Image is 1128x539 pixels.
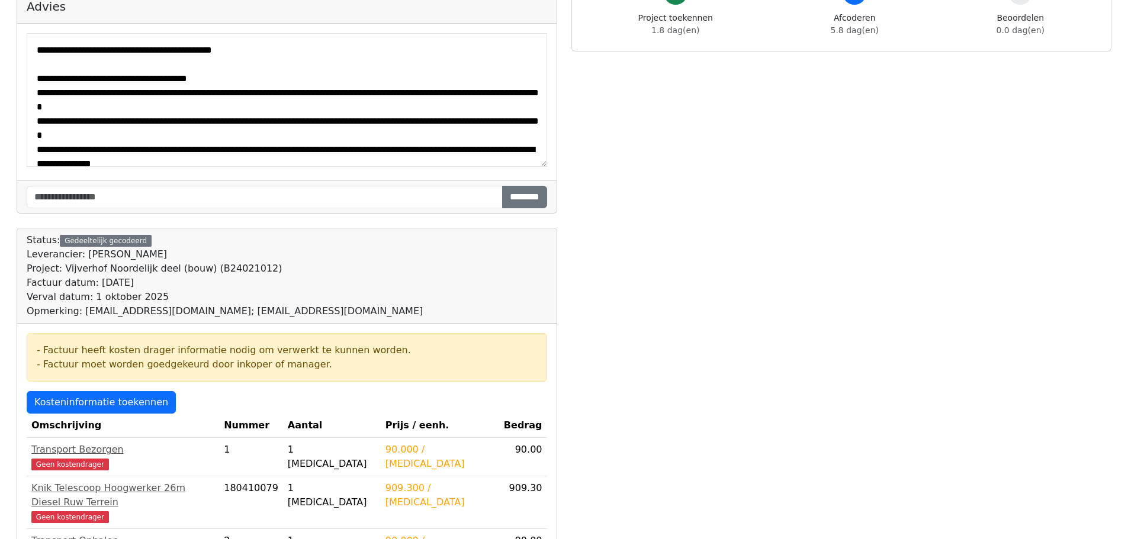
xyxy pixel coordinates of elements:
div: - Factuur moet worden goedgekeurd door inkoper of manager. [37,357,537,372]
div: 1 [MEDICAL_DATA] [288,443,376,471]
div: 1 [MEDICAL_DATA] [288,481,376,509]
th: Prijs / eenh. [381,414,499,438]
div: Leverancier: [PERSON_NAME] [27,247,423,262]
div: Opmerking: [EMAIL_ADDRESS][DOMAIN_NAME]; [EMAIL_ADDRESS][DOMAIN_NAME] [27,304,423,318]
th: Omschrijving [27,414,219,438]
th: Nummer [219,414,283,438]
a: Knik Telescoop Hoogwerker 26m Diesel Ruw TerreinGeen kostendrager [31,481,214,524]
div: Knik Telescoop Hoogwerker 26m Diesel Ruw Terrein [31,481,214,509]
div: 909.300 / [MEDICAL_DATA] [385,481,494,509]
td: 909.30 [498,476,547,529]
span: Geen kostendrager [31,459,109,470]
a: Transport BezorgenGeen kostendrager [31,443,214,471]
a: Kosteninformatie toekennen [27,391,176,414]
span: 1.8 dag(en) [651,25,699,35]
div: Status: [27,233,423,318]
td: 90.00 [498,438,547,476]
span: Geen kostendrager [31,511,109,523]
div: Verval datum: 1 oktober 2025 [27,290,423,304]
span: 0.0 dag(en) [997,25,1045,35]
div: Gedeeltelijk gecodeerd [60,235,152,247]
div: Afcoderen [831,12,879,37]
div: Beoordelen [997,12,1045,37]
td: 1 [219,438,283,476]
th: Aantal [283,414,381,438]
div: Transport Bezorgen [31,443,214,457]
div: Project: Vijverhof Noordelijk deel (bouw) (B24021012) [27,262,423,276]
div: - Factuur heeft kosten drager informatie nodig om verwerkt te kunnen worden. [37,343,537,357]
th: Bedrag [498,414,547,438]
td: 180410079 [219,476,283,529]
div: Project toekennen [638,12,713,37]
div: 90.000 / [MEDICAL_DATA] [385,443,494,471]
div: Factuur datum: [DATE] [27,276,423,290]
span: 5.8 dag(en) [831,25,879,35]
